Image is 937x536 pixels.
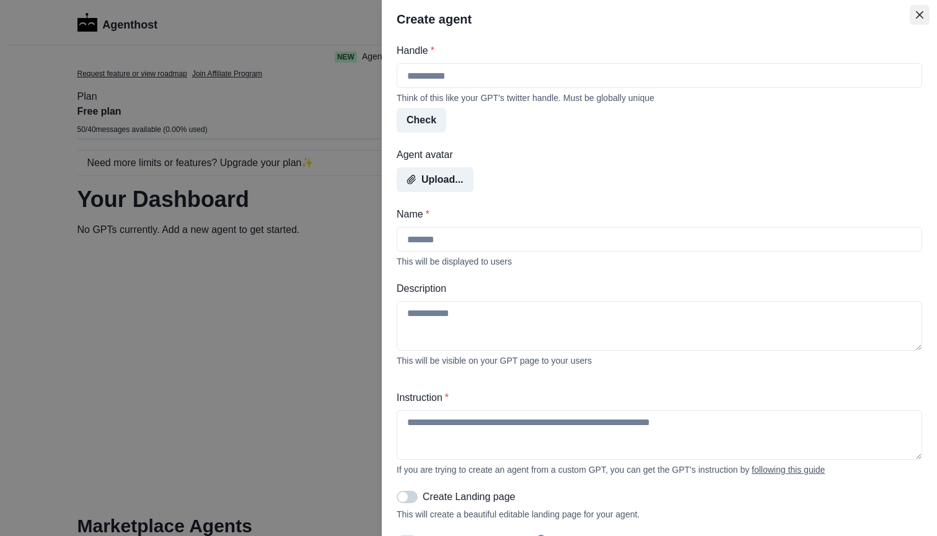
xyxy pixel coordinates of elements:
div: This will be visible on your GPT page to your users [397,356,922,366]
label: Description [397,281,915,296]
label: Handle [397,43,915,58]
label: Agent avatar [397,147,915,162]
div: This will create a beautiful editable landing page for your agent. [397,509,922,519]
button: Upload... [397,167,473,192]
a: following this guide [752,465,825,475]
div: If you are trying to create an agent from a custom GPT, you can get the GPT's instruction by [397,465,922,475]
button: Check [397,108,446,133]
div: Think of this like your GPT's twitter handle. Must be globally unique [397,93,922,103]
div: This will be displayed to users [397,257,922,266]
label: Instruction [397,390,915,405]
button: Close [910,5,930,25]
p: Create Landing page [423,490,515,504]
label: Name [397,207,915,222]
